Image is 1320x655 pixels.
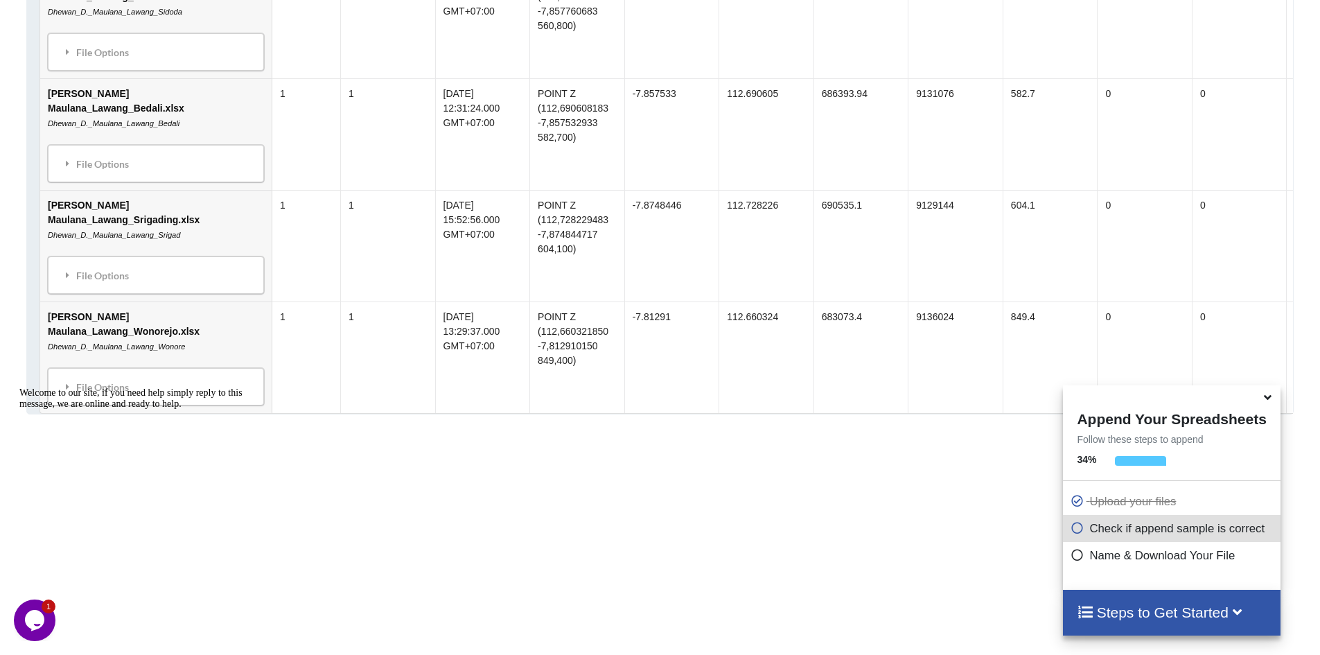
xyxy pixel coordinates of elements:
td: POINT Z (112,690608183 -7,857532933 582,700) [529,78,624,190]
td: -7.8748446 [624,190,719,302]
td: 0 [1098,78,1193,190]
div: File Options [52,37,260,67]
td: [PERSON_NAME] Maulana_Lawang_Srigading.xlsx [40,190,272,302]
td: POINT Z (112,728229483 -7,874844717 604,100) [529,190,624,302]
td: POINT Z (112,660321850 -7,812910150 849,400) [529,302,624,413]
td: 1 [272,190,340,302]
td: 0 [1098,302,1193,413]
td: 1 [272,302,340,413]
td: 112.728226 [719,190,814,302]
td: [PERSON_NAME] Maulana_Lawang_Wonorejo.xlsx [40,302,272,413]
td: 1 [340,190,435,302]
td: 0 [1192,78,1287,190]
iframe: chat widget [14,600,58,641]
td: 1 [272,78,340,190]
i: Dhewan_D._Maulana_Lawang_Wonore [48,342,185,351]
i: Dhewan_D._Maulana_Lawang_Srigad [48,231,181,239]
td: 9131076 [908,78,1003,190]
td: 604.1 [1003,190,1098,302]
td: 0 [1192,190,1287,302]
td: [PERSON_NAME] Maulana_Lawang_Bedali.xlsx [40,78,272,190]
td: 0 [1192,302,1287,413]
div: File Options [52,261,260,290]
td: 1 [340,302,435,413]
iframe: chat widget [14,382,263,593]
td: 112.690605 [719,78,814,190]
td: [DATE] 13:29:37.000 GMT+07:00 [435,302,530,413]
p: Follow these steps to append [1063,433,1280,446]
td: 9129144 [908,190,1003,302]
td: 683073.4 [813,302,908,413]
b: 34 % [1077,454,1096,465]
h4: Steps to Get Started [1077,604,1266,621]
td: [DATE] 12:31:24.000 GMT+07:00 [435,78,530,190]
i: Dhewan_D._Maulana_Lawang_Bedali [48,119,179,128]
td: 9136024 [908,302,1003,413]
td: 690535.1 [813,190,908,302]
td: 686393.94 [813,78,908,190]
td: 582.7 [1003,78,1098,190]
td: [DATE] 15:52:56.000 GMT+07:00 [435,190,530,302]
div: File Options [52,372,260,401]
i: Dhewan_D._Maulana_Lawang_Sidoda [48,8,182,16]
td: 849.4 [1003,302,1098,413]
p: Check if append sample is correct [1070,520,1276,537]
h4: Append Your Spreadsheets [1063,407,1280,428]
p: Upload your files [1070,493,1276,510]
div: File Options [52,149,260,178]
p: Name & Download Your File [1070,547,1276,564]
td: 0 [1098,190,1193,302]
td: 112.660324 [719,302,814,413]
td: 1 [340,78,435,190]
td: -7.81291 [624,302,719,413]
span: Welcome to our site, if you need help simply reply to this message, we are online and ready to help. [6,6,229,27]
td: -7.857533 [624,78,719,190]
div: Welcome to our site, if you need help simply reply to this message, we are online and ready to help. [6,6,255,28]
